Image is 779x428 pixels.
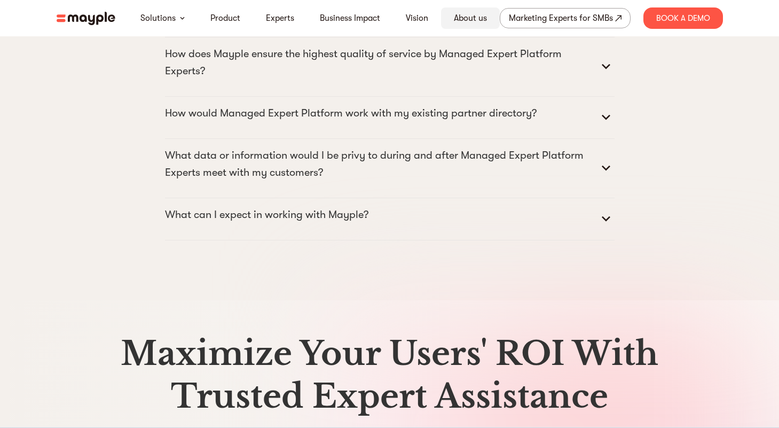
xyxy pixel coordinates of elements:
p: What data or information would I be privy to during and after Managed Expert Platform Experts mee... [165,147,597,181]
a: Marketing Experts for SMBs [500,8,631,28]
div: Book A Demo [643,7,723,29]
p: What can I expect in working with Mayple? [165,206,368,223]
a: About us [454,12,487,25]
img: arrow-down [180,17,185,20]
a: Experts [266,12,294,25]
a: Vision [406,12,428,25]
summary: How does Mayple ensure the highest quality of service by Managed Expert Platform Experts? [165,45,615,88]
summary: What can I expect in working with Mayple? [165,206,615,232]
p: How does Mayple ensure the highest quality of service by Managed Expert Platform Experts? [165,45,597,80]
summary: How would Managed Expert Platform work with my existing partner directory? [165,105,615,130]
a: Business Impact [320,12,380,25]
p: How would Managed Expert Platform work with my existing partner directory? [165,105,537,122]
a: Product [210,12,240,25]
div: Marketing Experts for SMBs [509,11,613,26]
h2: Maximize Your Users' ROI With Trusted Expert Assistance [61,332,719,418]
a: Solutions [140,12,176,25]
img: mayple-logo [57,12,115,25]
summary: What data or information would I be privy to during and after Managed Expert Platform Experts mee... [165,147,615,190]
